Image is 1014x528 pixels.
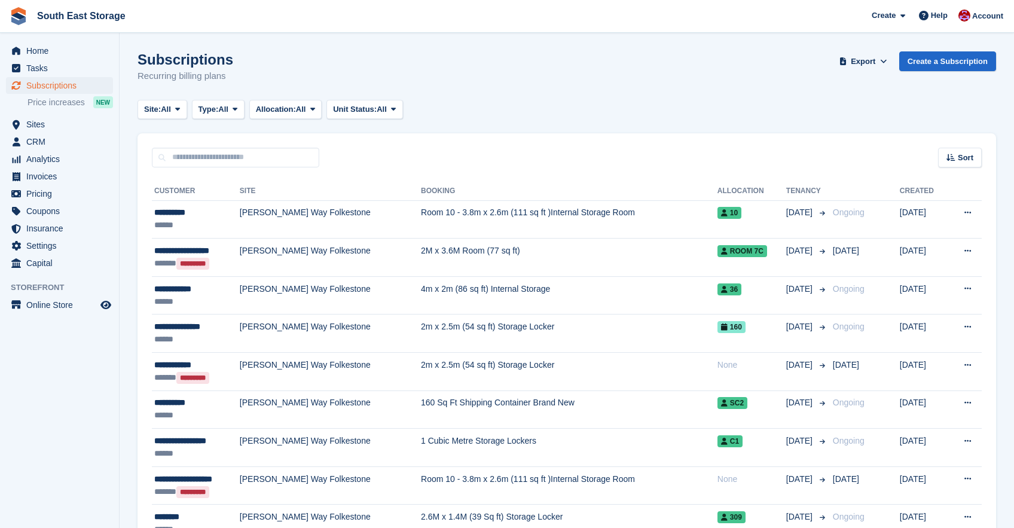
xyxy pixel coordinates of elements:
span: Site: [144,103,161,115]
span: Ongoing [833,207,865,217]
td: [DATE] [900,466,947,505]
a: menu [6,77,113,94]
button: Type: All [192,100,245,120]
span: Analytics [26,151,98,167]
span: [DATE] [786,435,815,447]
td: Room 10 - 3.8m x 2.6m (111 sq ft )Internal Storage Room [421,466,717,505]
span: Sites [26,116,98,133]
span: [DATE] [786,206,815,219]
a: menu [6,133,113,150]
span: [DATE] [786,511,815,523]
span: [DATE] [833,360,859,370]
span: Ongoing [833,284,865,294]
td: 4m x 2m (86 sq ft) Internal Storage [421,276,717,315]
a: Price increases NEW [28,96,113,109]
h1: Subscriptions [138,51,233,68]
div: None [717,359,786,371]
th: Created [900,182,947,201]
button: Site: All [138,100,187,120]
td: [DATE] [900,315,947,353]
td: [DATE] [900,353,947,391]
span: 36 [717,283,741,295]
th: Tenancy [786,182,828,201]
a: menu [6,42,113,59]
span: Insurance [26,220,98,237]
span: All [377,103,387,115]
td: 2m x 2.5m (54 sq ft) Storage Locker [421,315,717,353]
span: Sort [958,152,973,164]
span: [DATE] [786,321,815,333]
td: [PERSON_NAME] Way Folkestone [240,315,421,353]
th: Site [240,182,421,201]
span: Ongoing [833,398,865,407]
td: Room 10 - 3.8m x 2.6m (111 sq ft )Internal Storage Room [421,200,717,239]
span: [DATE] [833,246,859,255]
a: Create a Subscription [899,51,996,71]
span: All [161,103,171,115]
span: Settings [26,237,98,254]
td: 2m x 2.5m (54 sq ft) Storage Locker [421,353,717,391]
span: All [296,103,306,115]
th: Customer [152,182,240,201]
td: [PERSON_NAME] Way Folkestone [240,200,421,239]
span: [DATE] [786,283,815,295]
span: Account [972,10,1003,22]
span: Create [872,10,896,22]
a: menu [6,168,113,185]
a: menu [6,237,113,254]
span: Coupons [26,203,98,219]
td: [PERSON_NAME] Way Folkestone [240,353,421,391]
span: Allocation: [256,103,296,115]
td: [PERSON_NAME] Way Folkestone [240,276,421,315]
td: 2M x 3.6M Room (77 sq ft) [421,239,717,277]
td: [DATE] [900,429,947,467]
div: None [717,473,786,486]
td: 1 Cubic Metre Storage Lockers [421,429,717,467]
a: menu [6,116,113,133]
span: SC2 [717,397,747,409]
span: CRM [26,133,98,150]
a: menu [6,297,113,313]
span: 160 [717,321,746,333]
a: menu [6,255,113,271]
a: menu [6,203,113,219]
th: Booking [421,182,717,201]
span: Storefront [11,282,119,294]
button: Unit Status: All [326,100,402,120]
span: [DATE] [786,359,815,371]
span: Subscriptions [26,77,98,94]
span: Home [26,42,98,59]
a: menu [6,220,113,237]
span: [DATE] [786,396,815,409]
span: Online Store [26,297,98,313]
span: [DATE] [786,245,815,257]
span: Ongoing [833,436,865,445]
span: Price increases [28,97,85,108]
span: [DATE] [786,473,815,486]
img: stora-icon-8386f47178a22dfd0bd8f6a31ec36ba5ce8667c1dd55bd0f319d3a0aa187defe.svg [10,7,28,25]
th: Allocation [717,182,786,201]
span: All [218,103,228,115]
span: Invoices [26,168,98,185]
td: 160 Sq Ft Shipping Container Brand New [421,390,717,429]
p: Recurring billing plans [138,69,233,83]
a: menu [6,185,113,202]
a: Preview store [99,298,113,312]
a: menu [6,60,113,77]
span: Capital [26,255,98,271]
span: Ongoing [833,322,865,331]
td: [PERSON_NAME] Way Folkestone [240,466,421,505]
td: [DATE] [900,390,947,429]
span: Ongoing [833,512,865,521]
span: Pricing [26,185,98,202]
span: Tasks [26,60,98,77]
td: [PERSON_NAME] Way Folkestone [240,429,421,467]
td: [PERSON_NAME] Way Folkestone [240,390,421,429]
a: South East Storage [32,6,130,26]
span: 309 [717,511,746,523]
img: Roger Norris [958,10,970,22]
td: [DATE] [900,200,947,239]
td: [DATE] [900,276,947,315]
span: Unit Status: [333,103,377,115]
span: Type: [198,103,219,115]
